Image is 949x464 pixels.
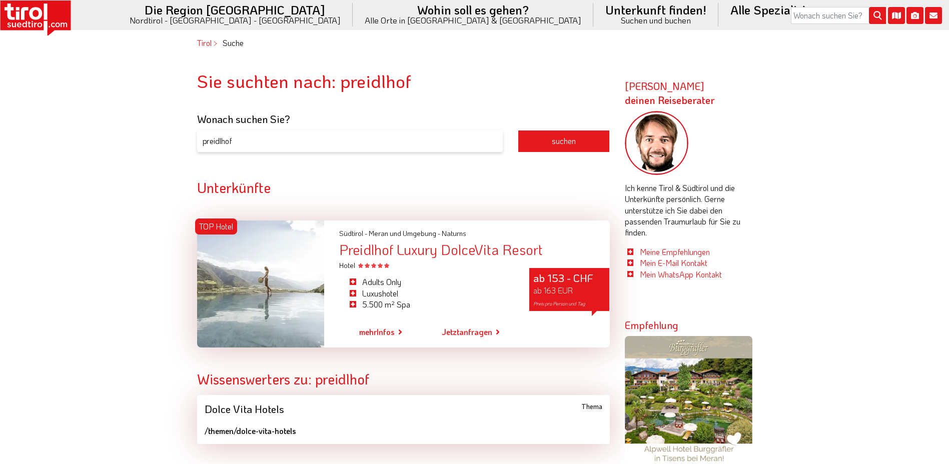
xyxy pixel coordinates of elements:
img: frag-markus.png [625,111,689,175]
a: Tirol [197,37,212,48]
div: Ich kenne Tirol & Südtirol und die Unterkünfte persönlich. Gerne unterstütze ich Sie dabei den pa... [625,111,752,280]
h1: Sie suchten nach: preidlhof [197,71,610,91]
h3: Wonach suchen Sie? [197,113,610,124]
div: Preidlhof Luxury DolceVita Resort [339,242,609,256]
a: Mein WhatsApp Kontakt [640,269,722,279]
div: ab 153 - CHF [529,268,609,310]
li: Luxushotel [347,288,514,299]
strong: [PERSON_NAME] [625,79,715,106]
span: Preis pro Person und Tag [533,300,585,307]
span: mehr [359,326,377,337]
i: Kontakt [925,7,942,24]
i: Karte öffnen [888,7,905,24]
span: ab 163 EUR [533,285,573,295]
h2: Wissenswerters zu: preidlhof [197,371,610,387]
button: suchen [518,130,610,152]
a: Jetztanfragen [442,321,492,344]
a: mehrInfos [359,321,395,344]
a: Mein E-Mail Kontakt [640,257,707,268]
span: Naturns [442,228,466,238]
small: Nordtirol - [GEOGRAPHIC_DATA] - [GEOGRAPHIC_DATA] [130,16,341,24]
small: Alle Orte in [GEOGRAPHIC_DATA] & [GEOGRAPHIC_DATA] [365,16,581,24]
input: Wonach suchen Sie? [791,7,886,24]
span: Thema [581,402,602,411]
span: Südtirol - [339,228,367,238]
span: deinen Reiseberater [625,93,715,106]
span: Meran und Umgebung - [369,228,440,238]
a: Dolce Vita HotelsThema /themen/dolce-vita-hotels [197,395,610,444]
small: Suchen und buchen [605,16,706,24]
img: burggraefler.jpg [625,336,752,463]
span: Jetzt [442,326,459,337]
em: Suche [223,37,244,48]
li: Adults Only [347,276,514,287]
a: Meine Empfehlungen [640,246,710,257]
li: 5.500 m² Spa [347,299,514,310]
div: /themen/dolce-vita-hotels [205,425,602,436]
div: TOP Hotel [195,218,237,234]
input: Suchbegriff eingeben [197,130,503,152]
strong: Empfehlung [625,318,678,331]
i: Fotogalerie [906,7,923,24]
div: Dolce Vita Hotels [205,402,602,415]
span: Hotel [339,260,389,270]
h2: Unterkünfte [197,180,610,195]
